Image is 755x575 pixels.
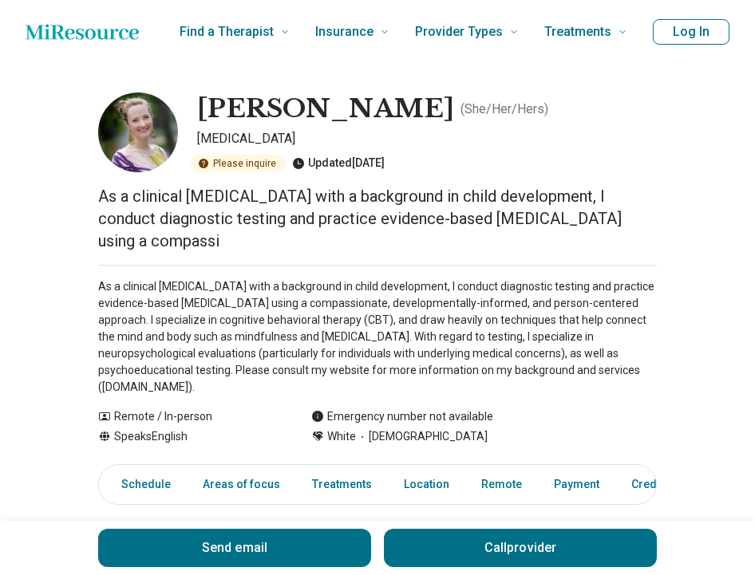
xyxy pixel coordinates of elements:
a: Credentials [622,468,702,501]
p: As a clinical [MEDICAL_DATA] with a background in child development, I conduct diagnostic testing... [98,185,657,252]
a: Remote [472,468,532,501]
span: Provider Types [415,21,503,43]
div: Speaks English [98,428,279,445]
a: Location [394,468,459,501]
p: [MEDICAL_DATA] [197,129,657,148]
span: Find a Therapist [180,21,274,43]
img: Anna Craig, Psychologist [98,93,178,172]
div: Please inquire [191,155,286,172]
p: As a clinical [MEDICAL_DATA] with a background in child development, I conduct diagnostic testing... [98,278,657,396]
button: Log In [653,19,729,45]
p: ( She/Her/Hers ) [461,100,548,119]
button: Callprovider [384,529,657,567]
a: Payment [544,468,609,501]
span: [DEMOGRAPHIC_DATA] [356,428,488,445]
div: Emergency number not available [311,408,493,425]
a: Schedule [102,468,180,501]
button: Send email [98,529,371,567]
div: Remote / In-person [98,408,279,425]
a: Treatments [302,468,381,501]
span: Treatments [544,21,611,43]
a: Areas of focus [193,468,290,501]
h2: Practice hours (EDT) [98,486,657,551]
a: Home page [26,16,139,48]
span: White [327,428,356,445]
div: Updated [DATE] [292,155,385,172]
h1: [PERSON_NAME] [197,93,454,126]
span: Insurance [315,21,374,43]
